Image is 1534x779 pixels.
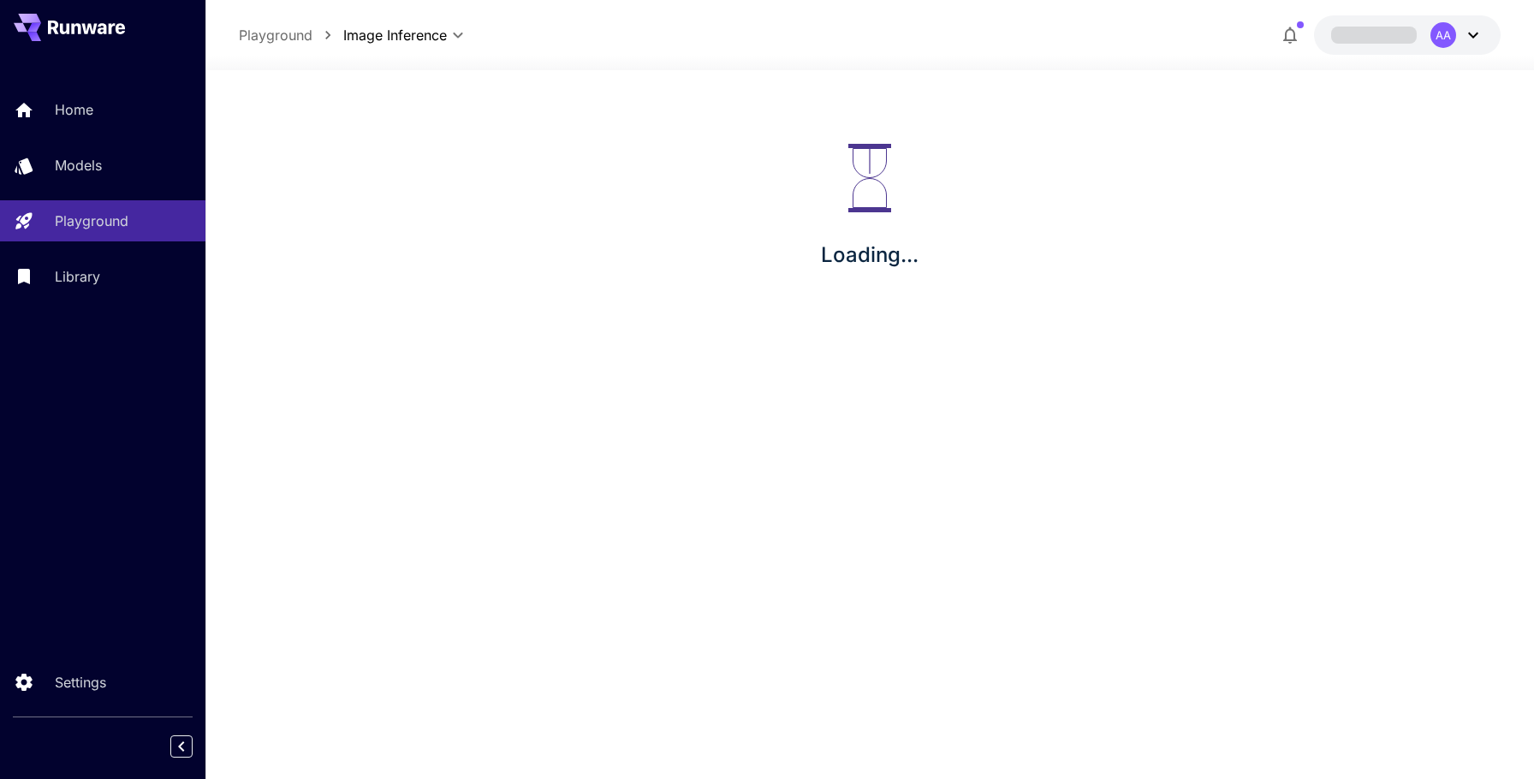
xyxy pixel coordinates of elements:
div: AA [1430,22,1456,48]
p: Loading... [821,240,919,271]
button: AA [1314,15,1501,55]
span: Image Inference [343,25,447,45]
p: Models [55,155,102,175]
p: Library [55,266,100,287]
nav: breadcrumb [239,25,343,45]
a: Playground [239,25,312,45]
div: Collapse sidebar [183,731,205,762]
p: Playground [55,211,128,231]
p: Settings [55,672,106,693]
button: Collapse sidebar [170,735,193,758]
p: Home [55,99,93,120]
